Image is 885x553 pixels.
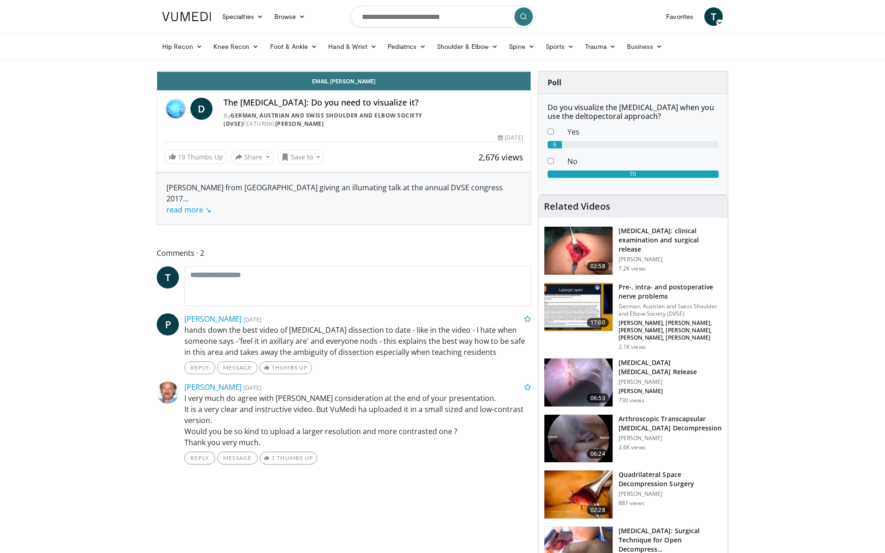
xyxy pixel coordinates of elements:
[544,283,613,331] img: 60023c81-a244-412c-9222-cd4fa5870deb.150x105_q85_crop-smart_upscale.jpg
[157,72,531,90] a: Email [PERSON_NAME]
[587,318,609,327] span: 17:00
[208,37,265,56] a: Knee Recon
[166,182,521,215] div: [PERSON_NAME] from [GEOGRAPHIC_DATA] giving an illumating talk at the annual DVSE congress 2017
[224,112,422,128] a: German, Austrian and Swiss Shoulder and Elbow Society (DVSE)
[560,126,726,137] dd: Yes
[619,319,722,341] p: [PERSON_NAME], [PERSON_NAME], [PERSON_NAME], [PERSON_NAME], [PERSON_NAME], [PERSON_NAME]
[619,282,722,301] h3: Pre-, intra- and postoperative nerve problems
[621,37,668,56] a: Business
[231,150,274,165] button: Share
[157,247,531,259] span: Comments 2
[184,324,531,358] p: hands down the best video of [MEDICAL_DATA] dissection to date - like in the video - I hate when ...
[619,378,722,386] p: [PERSON_NAME]
[544,201,610,212] h4: Related Videos
[184,382,242,392] a: [PERSON_NAME]
[184,452,215,465] a: Reply
[224,112,523,128] div: By FEATURING
[157,37,208,56] a: Hip Recon
[382,37,431,56] a: Pediatrics
[619,343,646,351] p: 2.1K views
[619,226,722,254] h3: [MEDICAL_DATA]: clinical examination and surgical release
[277,150,324,165] button: Save to
[548,77,561,88] strong: Poll
[544,415,613,463] img: 280116_0003_1.png.150x105_q85_crop-smart_upscale.jpg
[217,452,258,465] a: Message
[243,315,261,324] small: [DATE]
[260,361,312,374] a: Thumbs Up
[544,358,722,407] a: 06:53 [MEDICAL_DATA] [MEDICAL_DATA] Release [PERSON_NAME] [PERSON_NAME] 730 views
[619,435,722,442] p: [PERSON_NAME]
[619,388,722,395] p: [PERSON_NAME]
[619,303,722,318] p: German, Austrian and Swiss Shoulder and Elbow Society (DVSE)
[619,470,722,488] h3: Quadrilateral Space Decompression Surgery
[275,120,324,128] a: [PERSON_NAME]
[587,394,609,403] span: 06:53
[587,506,609,515] span: 02:28
[619,358,722,377] h3: [MEDICAL_DATA] [MEDICAL_DATA] Release
[587,449,609,459] span: 06:24
[548,171,719,178] div: 70
[579,37,621,56] a: Trauma
[190,98,212,120] a: D
[544,471,613,518] img: e852531c-8793-4011-b5c5-1b42c55f4fc2.150x105_q85_crop-smart_upscale.jpg
[217,361,258,374] a: Message
[157,266,179,288] a: T
[540,37,580,56] a: Sports
[704,7,723,26] a: T
[544,226,722,275] a: 02:58 [MEDICAL_DATA]: clinical examination and surgical release [PERSON_NAME] 7.2K views
[661,7,699,26] a: Favorites
[619,265,646,272] p: 7.2K views
[544,414,722,463] a: 06:24 Arthroscopic Transcapsular [MEDICAL_DATA] Decompression [PERSON_NAME] 2.6K views
[619,397,644,404] p: 730 views
[503,37,540,56] a: Spine
[184,393,531,448] p: I very much do agree with [PERSON_NAME] consideration at the end of your presentation. It is a ve...
[157,313,179,335] a: P
[323,37,382,56] a: Hand & Wrist
[184,314,242,324] a: [PERSON_NAME]
[619,414,722,433] h3: Arthroscopic Transcapsular [MEDICAL_DATA] Decompression
[243,383,261,392] small: [DATE]
[544,227,613,275] img: 95f9cf2b-e26a-4a70-9376-654219bd6592.150x105_q85_crop-smart_upscale.jpg
[478,152,523,163] span: 2,676 views
[260,452,317,465] a: 1 Thumbs Up
[548,103,719,121] h6: Do you visualize the [MEDICAL_DATA] when you use the deltopectoral approach?
[269,7,311,26] a: Browse
[224,98,523,108] h4: The [MEDICAL_DATA]: Do you need to visualize it?
[178,153,185,161] span: 19
[162,12,211,21] img: VuMedi Logo
[157,71,531,72] video-js: Video Player
[184,361,215,374] a: Reply
[217,7,269,26] a: Specialties
[431,37,503,56] a: Shoulder & Elbow
[619,490,722,498] p: [PERSON_NAME]
[619,444,646,451] p: 2.6K views
[166,194,211,215] span: ...
[587,262,609,271] span: 02:58
[165,150,227,164] a: 19 Thumbs Up
[544,359,613,406] img: b4e5a5a4-8134-429c-adf7-66632d3a6bd1.150x105_q85_crop-smart_upscale.jpg
[157,382,179,404] img: Avatar
[544,470,722,519] a: 02:28 Quadrilateral Space Decompression Surgery [PERSON_NAME] 881 views
[166,205,211,215] a: read more ↘
[560,156,726,167] dd: No
[350,6,535,28] input: Search topics, interventions
[498,134,523,142] div: [DATE]
[165,98,187,120] img: German, Austrian and Swiss Shoulder and Elbow Society (DVSE)
[271,454,275,461] span: 1
[265,37,323,56] a: Foot & Ankle
[619,256,722,263] p: [PERSON_NAME]
[619,500,644,507] p: 881 views
[544,282,722,351] a: 17:00 Pre-, intra- and postoperative nerve problems German, Austrian and Swiss Shoulder and Elbow...
[548,141,562,148] div: 6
